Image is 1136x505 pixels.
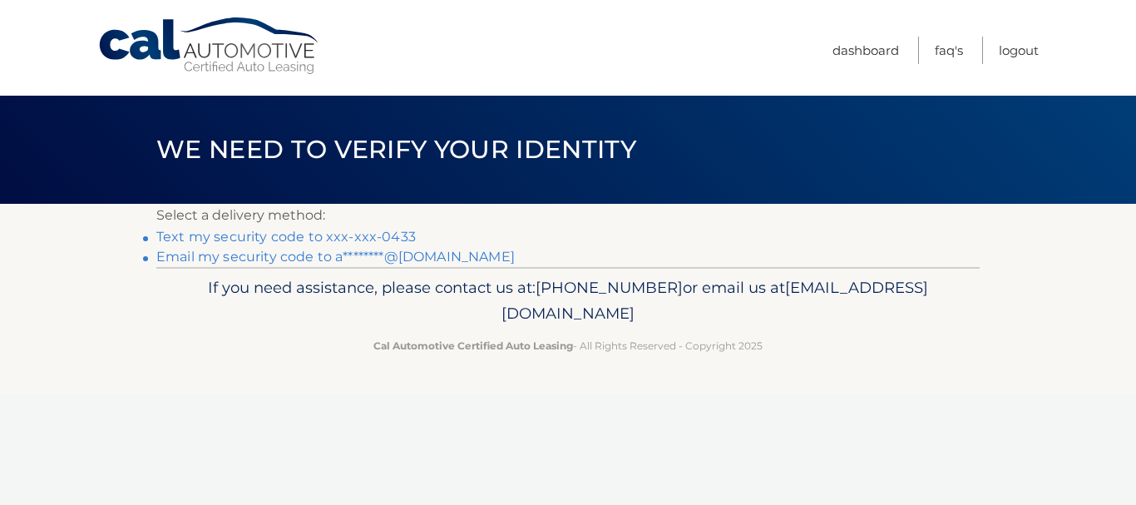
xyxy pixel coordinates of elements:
a: FAQ's [935,37,963,64]
p: If you need assistance, please contact us at: or email us at [167,275,969,328]
strong: Cal Automotive Certified Auto Leasing [373,339,573,352]
a: Text my security code to xxx-xxx-0433 [156,229,416,245]
a: Email my security code to a********@[DOMAIN_NAME] [156,249,515,265]
span: [PHONE_NUMBER] [536,278,683,297]
a: Dashboard [832,37,899,64]
a: Logout [999,37,1039,64]
p: - All Rights Reserved - Copyright 2025 [167,337,969,354]
p: Select a delivery method: [156,204,980,227]
a: Cal Automotive [97,17,322,76]
span: We need to verify your identity [156,134,636,165]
